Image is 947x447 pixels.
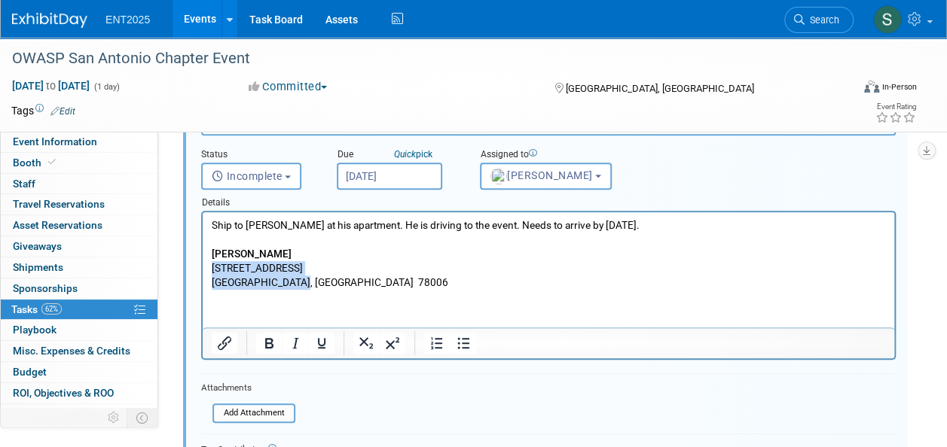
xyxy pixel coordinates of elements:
span: Travel Reservations [13,198,105,210]
button: Underline [309,333,335,354]
a: Edit [50,106,75,117]
a: Giveaways [1,236,157,257]
a: Shipments [1,257,157,278]
button: Subscript [353,333,379,354]
img: Format-Inperson.png [864,81,879,93]
span: 6 [77,408,88,419]
span: Attachments [13,408,88,420]
button: Italic [283,333,308,354]
button: Bold [256,333,282,354]
span: Event Information [13,135,97,147]
div: Event Rating [875,103,916,111]
div: Event Format [785,78,917,101]
a: Playbook [1,320,157,340]
a: Staff [1,174,157,194]
span: Tasks [11,303,62,315]
div: Attachments [201,382,295,394]
span: 62% [41,303,62,315]
div: OWASP San Antonio Chapter Event [7,45,839,72]
button: Numbered list [424,333,450,354]
span: [DATE] [DATE] [11,79,90,93]
button: [PERSON_NAME] [480,163,612,190]
button: Committed [243,79,333,95]
a: Event Information [1,132,157,152]
a: Budget [1,362,157,382]
span: Staff [13,178,35,190]
img: Stephanie Silva [873,5,902,34]
span: to [44,80,58,92]
button: Bullet list [451,333,476,354]
span: (1 day) [93,82,120,92]
button: Insert/edit link [212,333,237,354]
a: Travel Reservations [1,194,157,214]
a: Sponsorships [1,278,157,299]
button: Incomplete [201,163,301,190]
td: Tags [11,103,75,118]
input: Due Date [337,163,442,190]
a: Booth [1,153,157,173]
a: ROI, Objectives & ROO [1,383,157,403]
i: Quick [394,149,416,160]
span: Incomplete [212,170,283,182]
a: Asset Reservations [1,215,157,236]
span: Sponsorships [13,282,78,294]
span: Booth [13,157,59,169]
span: [GEOGRAPHIC_DATA], [GEOGRAPHIC_DATA] [566,83,754,94]
a: Search [784,7,854,33]
button: Superscript [380,333,405,354]
span: Playbook [13,324,57,336]
td: Toggle Event Tabs [127,408,158,427]
i: Booth reservation complete [48,158,56,166]
div: Due [337,148,457,163]
div: In-Person [881,81,917,93]
td: Personalize Event Tab Strip [101,408,127,427]
a: Quickpick [391,148,435,160]
div: Status [201,148,314,163]
span: Misc. Expenses & Credits [13,345,130,357]
span: Budget [13,366,47,378]
iframe: Rich Text Area [203,212,894,327]
span: ENT2025 [105,14,150,26]
span: Asset Reservations [13,219,102,231]
span: Shipments [13,261,63,273]
a: Attachments6 [1,404,157,424]
div: Details [201,190,896,211]
span: [PERSON_NAME] [490,169,593,181]
a: Tasks62% [1,300,157,320]
a: Misc. Expenses & Credits [1,341,157,361]
span: ROI, Objectives & ROO [13,387,114,399]
div: Assigned to [480,148,637,163]
img: ExhibitDay [12,13,87,28]
span: Search [805,14,839,26]
span: Giveaways [13,240,62,252]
